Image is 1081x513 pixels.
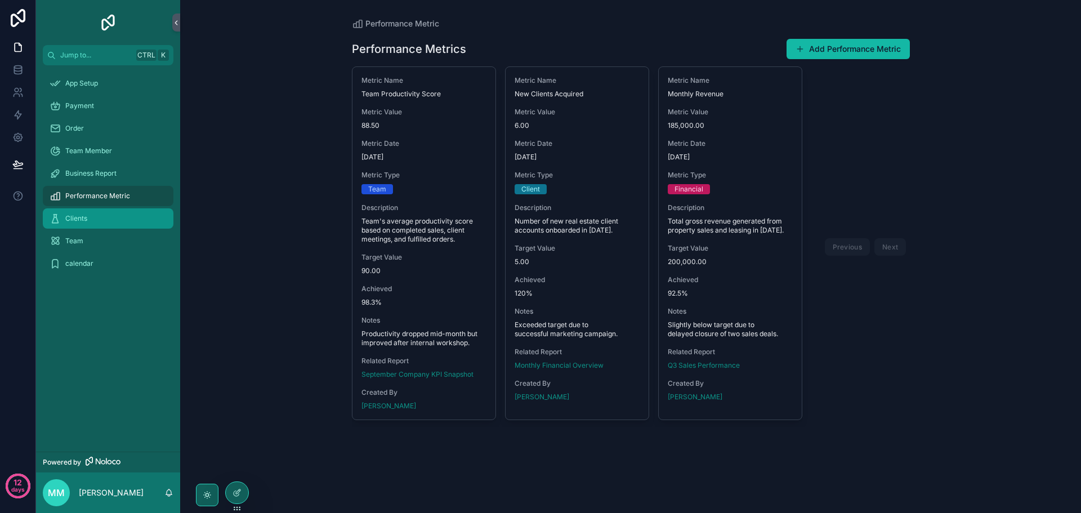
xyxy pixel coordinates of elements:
span: Achieved [515,275,640,284]
span: Achieved [668,275,793,284]
span: New Clients Acquired [515,90,640,99]
span: Payment [65,101,94,110]
span: App Setup [65,79,98,88]
a: Clients [43,208,173,229]
span: 92.5% [668,289,793,298]
span: 200,000.00 [668,257,793,266]
span: Exceeded target due to successful marketing campaign. [515,320,640,338]
span: [DATE] [668,153,793,162]
span: Related Report [361,356,486,365]
a: Business Report [43,163,173,184]
span: Metric Date [668,139,793,148]
a: Payment [43,96,173,116]
span: Business Report [65,169,117,178]
span: Metric Name [361,76,486,85]
span: Powered by [43,458,81,467]
a: [PERSON_NAME] [361,402,416,411]
span: 88.50 [361,121,486,130]
a: Performance Metric [43,186,173,206]
img: App logo [99,14,117,32]
p: 12 [14,477,22,488]
span: [DATE] [361,153,486,162]
span: Metric Name [668,76,793,85]
button: Jump to...CtrlK [43,45,173,65]
a: Team [43,231,173,251]
span: Metric Type [515,171,640,180]
span: Target Value [361,253,486,262]
span: Number of new real estate client accounts onboarded in [DATE]. [515,217,640,235]
span: 185,000.00 [668,121,793,130]
span: Description [361,203,486,212]
a: App Setup [43,73,173,93]
span: Created By [361,388,486,397]
span: Metric Value [515,108,640,117]
span: Clients [65,214,87,223]
span: Metric Name [515,76,640,85]
span: Target Value [515,244,640,253]
h1: Performance Metrics [352,41,466,57]
a: Metric NameMonthly RevenueMetric Value185,000.00Metric Date[DATE]Metric TypeFinancialDescriptionT... [658,66,802,420]
span: Metric Value [361,108,486,117]
a: [PERSON_NAME] [515,392,569,402]
span: Metric Type [668,171,793,180]
span: 6.00 [515,121,640,130]
div: Financial [674,184,703,194]
span: Jump to... [60,51,132,60]
span: Metric Date [361,139,486,148]
span: Description [515,203,640,212]
span: MM [48,486,65,499]
span: 120% [515,289,640,298]
span: Notes [668,307,793,316]
span: [DATE] [515,153,640,162]
span: Team's average productivity score based on completed sales, client meetings, and fulfilled orders. [361,217,486,244]
a: [PERSON_NAME] [668,392,722,402]
span: Total gross revenue generated from property sales and leasing in [DATE]. [668,217,793,235]
a: Metric NameTeam Productivity ScoreMetric Value88.50Metric Date[DATE]Metric TypeTeamDescriptionTea... [352,66,496,420]
span: Performance Metric [365,18,439,29]
span: Target Value [668,244,793,253]
div: scrollable content [36,65,180,288]
span: K [159,51,168,60]
a: calendar [43,253,173,274]
span: Metric Date [515,139,640,148]
span: calendar [65,259,93,268]
button: Add Performance Metric [787,39,910,59]
span: Team [65,237,83,246]
a: Metric NameNew Clients AcquiredMetric Value6.00Metric Date[DATE]Metric TypeClientDescriptionNumbe... [505,66,649,420]
span: Performance Metric [65,191,130,200]
span: Related Report [515,347,640,356]
span: Metric Type [361,171,486,180]
span: Slightly below target due to delayed closure of two sales deals. [668,320,793,338]
span: 90.00 [361,266,486,275]
a: Powered by [36,452,180,472]
p: days [11,481,25,497]
div: Team [368,184,386,194]
span: Team Member [65,146,112,155]
span: Productivity dropped mid-month but improved after internal workshop. [361,329,486,347]
a: Performance Metric [352,18,439,29]
span: Achieved [361,284,486,293]
a: Order [43,118,173,139]
span: Order [65,124,84,133]
span: 98.3% [361,298,486,307]
a: Team Member [43,141,173,161]
span: Monthly Revenue [668,90,793,99]
span: Ctrl [136,50,157,61]
a: Q3 Sales Performance [668,361,740,370]
a: Monthly Financial Overview [515,361,604,370]
span: Related Report [668,347,793,356]
span: 5.00 [515,257,640,266]
span: Created By [515,379,640,388]
span: Created By [668,379,793,388]
span: Team Productivity Score [361,90,486,99]
a: September Company KPI Snapshot [361,370,474,379]
span: Description [668,203,793,212]
p: [PERSON_NAME] [79,487,144,498]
